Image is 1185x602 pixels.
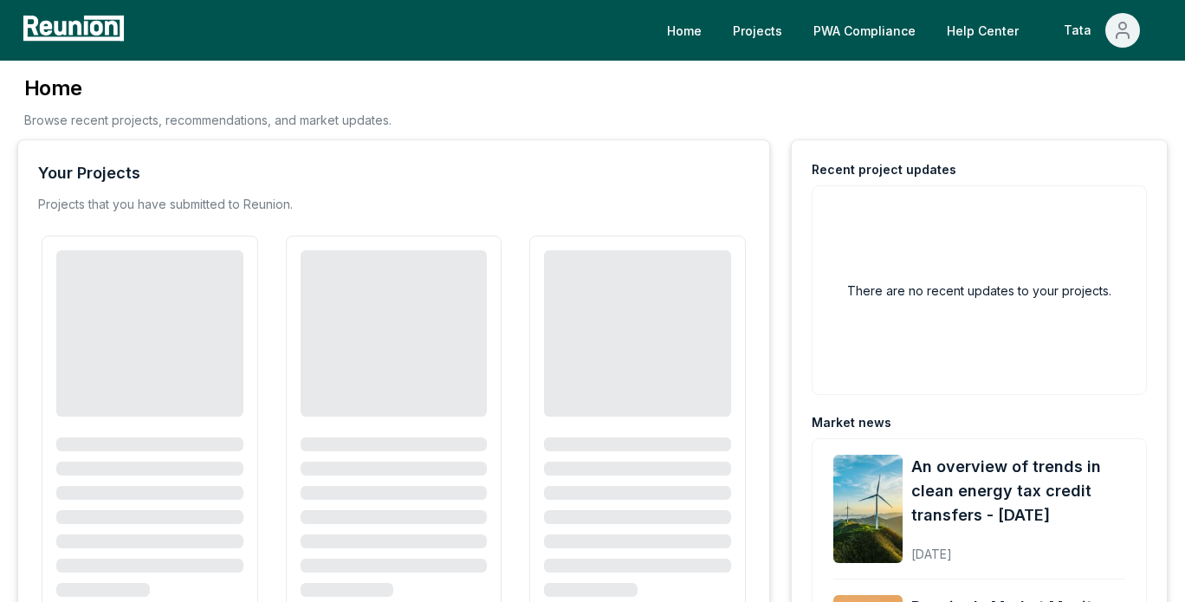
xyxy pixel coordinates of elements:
[1064,13,1098,48] div: Tata
[24,111,392,129] p: Browse recent projects, recommendations, and market updates.
[24,74,392,102] h3: Home
[812,414,891,431] div: Market news
[719,13,796,48] a: Projects
[1050,13,1154,48] button: Tata
[833,455,903,563] img: An overview of trends in clean energy tax credit transfers - August 2025
[812,161,956,178] div: Recent project updates
[653,13,1168,48] nav: Main
[38,196,293,213] p: Projects that you have submitted to Reunion.
[38,161,140,185] div: Your Projects
[800,13,929,48] a: PWA Compliance
[653,13,716,48] a: Home
[911,455,1125,528] a: An overview of trends in clean energy tax credit transfers - [DATE]
[847,282,1111,300] h2: There are no recent updates to your projects.
[933,13,1033,48] a: Help Center
[911,533,1125,563] div: [DATE]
